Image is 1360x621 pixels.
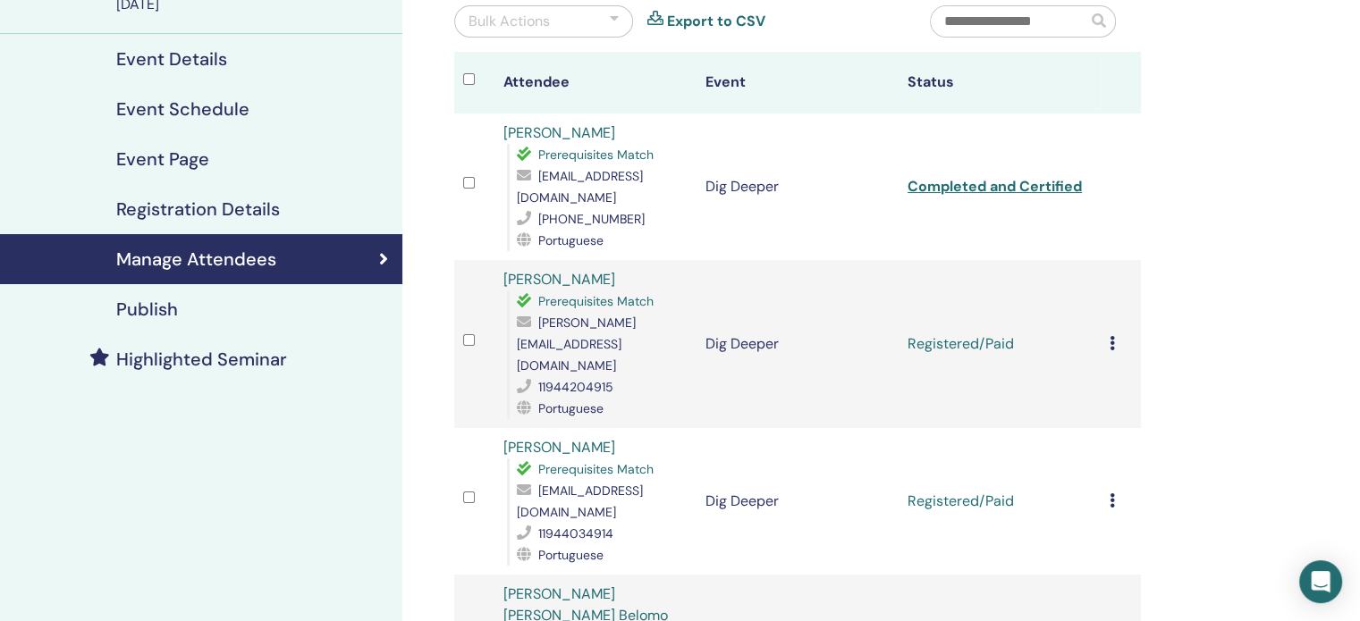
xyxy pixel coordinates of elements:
[697,428,899,575] td: Dig Deeper
[116,248,276,270] h4: Manage Attendees
[538,379,613,395] span: 11944204915
[538,293,654,309] span: Prerequisites Match
[503,270,615,289] a: [PERSON_NAME]
[667,11,765,32] a: Export to CSV
[116,48,227,70] h4: Event Details
[538,461,654,477] span: Prerequisites Match
[116,298,178,320] h4: Publish
[538,547,604,563] span: Portuguese
[538,147,654,163] span: Prerequisites Match
[503,438,615,457] a: [PERSON_NAME]
[697,52,899,113] th: Event
[503,123,615,142] a: [PERSON_NAME]
[517,168,643,206] span: [EMAIL_ADDRESS][DOMAIN_NAME]
[469,11,550,32] div: Bulk Actions
[697,260,899,428] td: Dig Deeper
[908,177,1082,196] a: Completed and Certified
[1299,560,1342,603] div: Open Intercom Messenger
[116,348,287,370] h4: Highlighted Seminar
[494,52,697,113] th: Attendee
[899,52,1101,113] th: Status
[116,198,280,220] h4: Registration Details
[517,315,636,373] span: [PERSON_NAME][EMAIL_ADDRESS][DOMAIN_NAME]
[538,232,604,248] span: Portuguese
[538,525,613,541] span: 11944034914
[116,98,249,120] h4: Event Schedule
[116,148,209,170] h4: Event Page
[697,113,899,260] td: Dig Deeper
[538,400,604,416] span: Portuguese
[538,211,645,227] span: [PHONE_NUMBER]
[517,483,643,520] span: [EMAIL_ADDRESS][DOMAIN_NAME]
